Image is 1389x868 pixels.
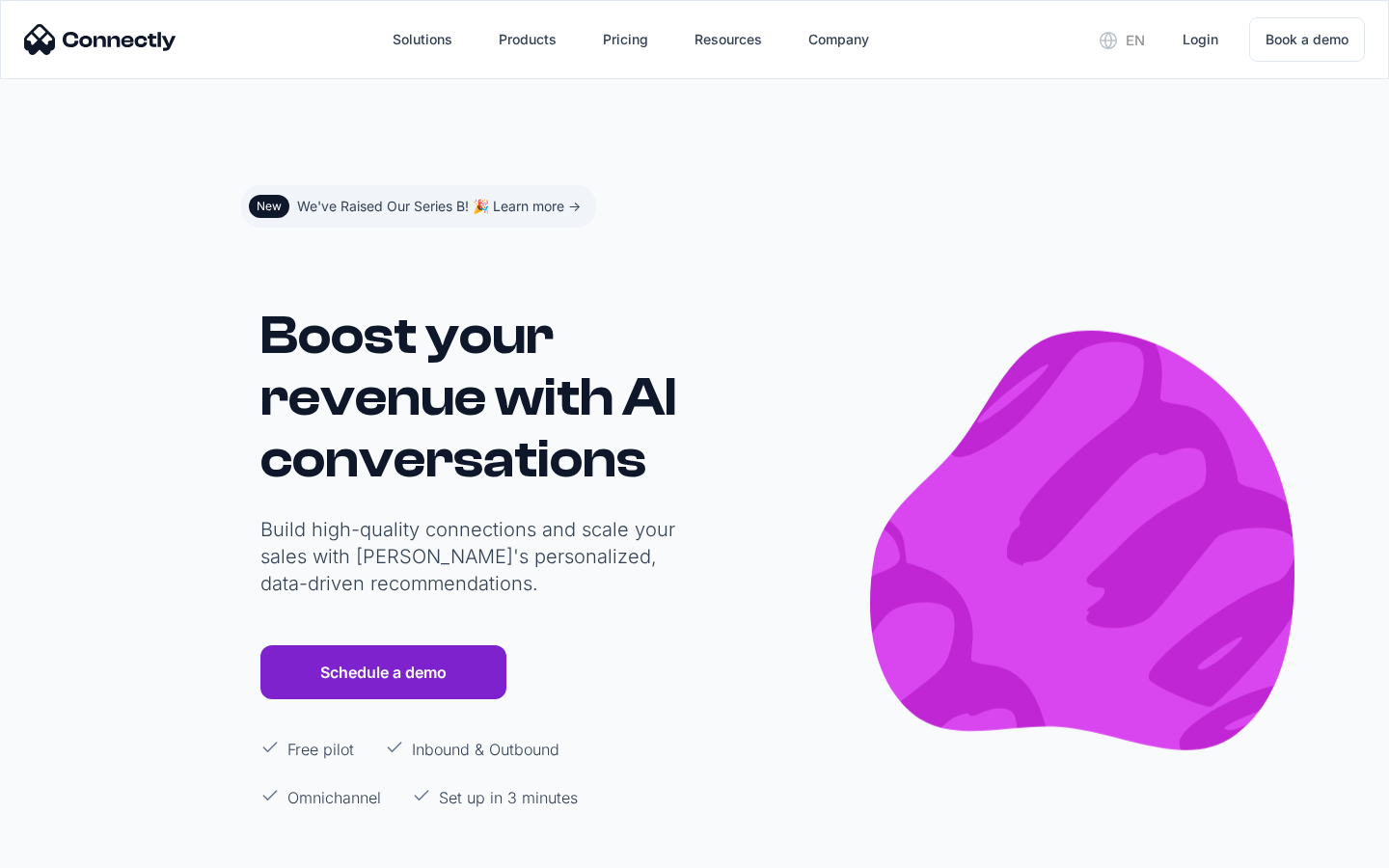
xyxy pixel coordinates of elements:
div: Products [483,16,572,63]
div: Company [808,26,869,53]
div: We've Raised Our Series B! 🎉 Learn more -> [297,193,581,220]
div: Products [499,26,557,53]
div: Company [793,16,885,63]
h1: Boost your revenue with AI conversations [260,305,685,490]
div: Resources [694,26,762,53]
img: Connectly Logo [24,24,177,55]
div: Solutions [393,26,452,53]
p: Build high-quality connections and scale your sales with [PERSON_NAME]'s personalized, data-drive... [260,516,685,597]
ul: Language list [39,834,116,861]
div: Login [1183,26,1218,53]
a: Book a demo [1249,17,1365,62]
div: Resources [679,16,777,63]
div: en [1126,27,1145,54]
a: Login [1167,16,1234,63]
p: Inbound & Outbound [412,738,559,761]
a: Pricing [587,16,664,63]
p: Set up in 3 minutes [439,786,578,809]
div: Pricing [603,26,648,53]
div: New [257,199,282,214]
aside: Language selected: English [19,832,116,861]
a: NewWe've Raised Our Series B! 🎉 Learn more -> [241,185,596,228]
p: Free pilot [287,738,354,761]
div: en [1084,25,1159,54]
a: Schedule a demo [260,645,506,699]
p: Omnichannel [287,786,381,809]
div: Solutions [377,16,468,63]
